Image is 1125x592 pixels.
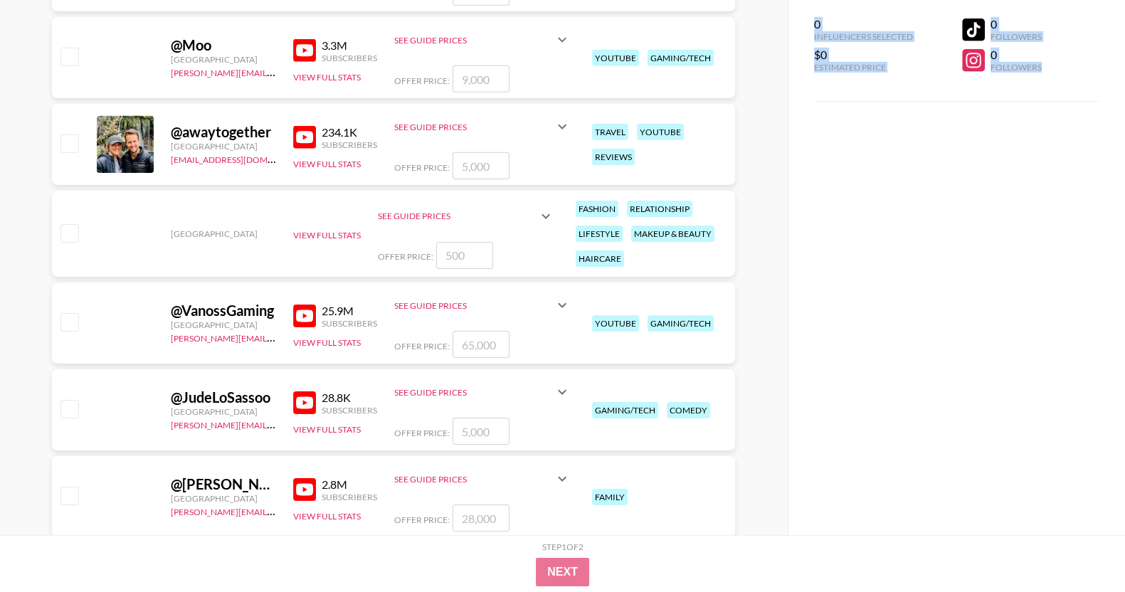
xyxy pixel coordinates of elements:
div: fashion [576,201,618,217]
div: Followers [991,31,1042,42]
div: haircare [576,250,624,267]
div: Followers [991,62,1042,73]
div: [GEOGRAPHIC_DATA] [171,228,276,239]
div: comedy [667,402,710,418]
div: 0 [991,48,1042,62]
div: See Guide Prices [394,288,571,322]
button: View Full Stats [293,511,361,522]
div: Subscribers [322,139,377,150]
div: 0 [814,17,913,31]
button: View Full Stats [293,424,361,435]
div: 2.8M [322,477,377,492]
button: View Full Stats [293,230,361,240]
span: Offer Price: [394,428,450,438]
div: Subscribers [322,318,377,329]
img: YouTube [293,478,316,501]
div: [GEOGRAPHIC_DATA] [171,493,276,504]
a: [PERSON_NAME][EMAIL_ADDRESS][PERSON_NAME][DOMAIN_NAME] [171,417,449,430]
div: lifestyle [576,226,623,242]
div: family [592,489,628,505]
div: Subscribers [322,492,377,502]
input: 500 [436,242,493,269]
input: 5,000 [453,418,509,445]
div: Subscribers [322,405,377,416]
button: Next [536,558,589,586]
div: @ [PERSON_NAME] [171,475,276,493]
div: See Guide Prices [394,375,571,409]
div: [GEOGRAPHIC_DATA] [171,406,276,417]
div: gaming/tech [648,50,714,66]
div: [GEOGRAPHIC_DATA] [171,141,276,152]
div: gaming/tech [592,402,658,418]
div: Estimated Price [814,62,913,73]
a: [EMAIL_ADDRESS][DOMAIN_NAME] [171,152,314,165]
div: Subscribers [322,53,377,63]
img: YouTube [293,305,316,327]
img: YouTube [293,391,316,414]
a: [PERSON_NAME][EMAIL_ADDRESS][DOMAIN_NAME] [171,65,381,78]
div: reviews [592,149,635,165]
div: @ VanossGaming [171,302,276,319]
div: See Guide Prices [394,35,554,46]
a: [PERSON_NAME][EMAIL_ADDRESS][DOMAIN_NAME] [171,330,381,344]
img: YouTube [293,126,316,149]
span: Offer Price: [394,162,450,173]
div: See Guide Prices [378,211,537,221]
button: View Full Stats [293,337,361,348]
div: See Guide Prices [394,474,554,485]
div: 0 [991,17,1042,31]
a: [PERSON_NAME][EMAIL_ADDRESS][DOMAIN_NAME] [171,504,381,517]
div: See Guide Prices [394,23,571,57]
div: travel [592,124,628,140]
span: Offer Price: [394,75,450,86]
div: youtube [637,124,684,140]
span: Offer Price: [378,251,433,262]
div: youtube [592,315,639,332]
div: @ awaytogether [171,123,276,141]
div: gaming/tech [648,315,714,332]
div: makeup & beauty [631,226,714,242]
div: See Guide Prices [394,110,571,144]
img: YouTube [293,39,316,62]
iframe: Drift Widget Chat Controller [1054,521,1108,575]
span: Offer Price: [394,341,450,351]
div: See Guide Prices [394,387,554,398]
button: View Full Stats [293,72,361,83]
input: 65,000 [453,331,509,358]
div: relationship [627,201,692,217]
input: 28,000 [453,504,509,532]
div: Step 1 of 2 [542,541,583,552]
div: [GEOGRAPHIC_DATA] [171,319,276,330]
button: View Full Stats [293,159,361,169]
div: @ Moo [171,36,276,54]
div: See Guide Prices [378,199,554,233]
div: [GEOGRAPHIC_DATA] [171,54,276,65]
div: See Guide Prices [394,122,554,132]
div: See Guide Prices [394,462,571,496]
div: See Guide Prices [394,300,554,311]
div: 28.8K [322,391,377,405]
input: 5,000 [453,152,509,179]
span: Offer Price: [394,514,450,525]
div: youtube [592,50,639,66]
div: 3.3M [322,38,377,53]
div: $0 [814,48,913,62]
div: Influencers Selected [814,31,913,42]
div: 25.9M [322,304,377,318]
input: 9,000 [453,65,509,92]
div: @ JudeLoSassoo [171,388,276,406]
div: 234.1K [322,125,377,139]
